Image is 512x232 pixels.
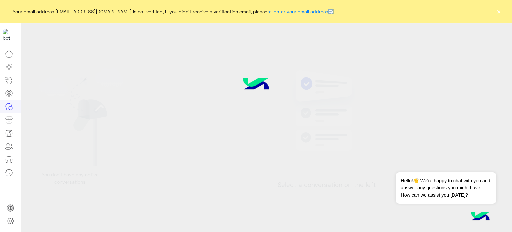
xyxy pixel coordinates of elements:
[230,68,282,102] img: hulul-logo.png
[396,172,496,204] span: Hello!👋 We're happy to chat with you and answer any questions you might have. How can we assist y...
[13,8,334,15] span: Your email address [EMAIL_ADDRESS][DOMAIN_NAME] is not verified, if you didn't receive a verifica...
[495,8,502,15] button: ×
[3,29,15,41] img: 919860931428189
[469,205,492,229] img: hulul-logo.png
[267,9,328,14] a: re-enter your email address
